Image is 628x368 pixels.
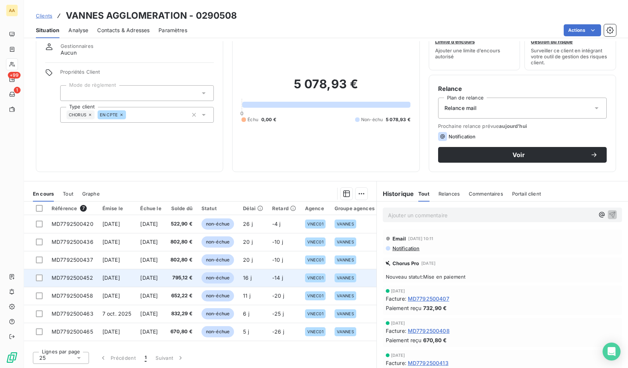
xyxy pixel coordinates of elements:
[140,275,158,281] span: [DATE]
[337,329,354,334] span: VANNES
[102,239,120,245] span: [DATE]
[52,257,93,263] span: MD7792500437
[102,328,120,335] span: [DATE]
[102,275,120,281] span: [DATE]
[377,189,414,198] h6: Historique
[272,257,283,263] span: -10 j
[392,236,406,242] span: Email
[531,47,610,65] span: Surveiller ce client en intégrant votre outil de gestion des risques client.
[140,310,158,317] span: [DATE]
[140,292,158,299] span: [DATE]
[61,43,93,49] span: Gestionnaires
[337,240,354,244] span: VANNES
[36,27,59,34] span: Situation
[68,27,88,34] span: Analyse
[423,336,447,344] span: 670,80 €
[97,27,150,34] span: Contacts & Adresses
[423,304,447,312] span: 732,90 €
[307,258,323,262] span: VNEC01
[201,236,234,248] span: non-échue
[305,205,326,211] div: Agence
[67,90,73,96] input: Ajouter une valeur
[243,221,253,227] span: 26 j
[6,352,18,364] img: Logo LeanPay
[337,312,354,316] span: VANNES
[36,12,52,19] a: Clients
[243,257,253,263] span: 20 j
[408,327,450,335] span: MD7792500408
[140,350,151,366] button: 1
[386,327,406,335] span: Facture :
[408,295,449,303] span: MD7792500407
[82,191,100,197] span: Graphe
[421,261,435,266] span: [DATE]
[418,191,430,197] span: Tout
[102,205,132,211] div: Émise le
[444,104,477,112] span: Relance mail
[512,191,541,197] span: Portail client
[140,257,158,263] span: [DATE]
[170,220,193,228] span: 522,90 €
[449,134,476,139] span: Notification
[102,310,132,317] span: 7 oct. 2025
[170,310,193,318] span: 832,29 €
[603,343,621,361] div: Open Intercom Messenger
[272,292,284,299] span: -20 j
[241,77,410,99] h2: 5 078,93 €
[6,4,18,16] div: AA
[66,9,237,22] h3: VANNES AGGLOMERATION - 0290508
[261,116,276,123] span: 0,00 €
[337,276,354,280] span: VANNES
[69,113,86,117] span: CHORUS
[386,304,422,312] span: Paiement reçu
[429,19,520,70] button: Limite d’encoursAjouter une limite d’encours autorisé
[201,290,234,301] span: non-échue
[243,275,252,281] span: 16 j
[272,310,284,317] span: -25 j
[201,272,234,283] span: non-échue
[272,239,283,245] span: -10 j
[158,27,187,34] span: Paramètres
[392,245,420,251] span: Notification
[438,123,607,129] span: Prochaine relance prévue
[435,47,514,59] span: Ajouter une limite d’encours autorisé
[36,13,52,19] span: Clients
[140,328,158,335] span: [DATE]
[52,221,93,227] span: MD7792500420
[8,72,21,79] span: +99
[307,222,323,226] span: VNEC01
[170,328,193,335] span: 670,80 €
[52,310,93,317] span: MD7792500463
[361,116,383,123] span: Non-échu
[201,205,234,211] div: Statut
[201,326,234,337] span: non-échue
[151,350,189,366] button: Suivant
[438,84,607,93] h6: Relance
[52,275,93,281] span: MD7792500452
[386,116,410,123] span: 5 078,93 €
[243,292,250,299] span: 11 j
[447,152,590,158] span: Voir
[140,221,158,227] span: [DATE]
[435,39,475,45] span: Limite d’encours
[337,294,354,298] span: VANNES
[243,239,253,245] span: 20 j
[272,328,284,335] span: -26 j
[272,275,283,281] span: -14 j
[531,39,573,45] span: Gestion du risque
[243,328,249,335] span: 5 j
[272,205,296,211] div: Retard
[307,240,323,244] span: VNEC01
[95,350,140,366] button: Précédent
[170,274,193,282] span: 795,12 €
[438,191,460,197] span: Relances
[386,359,406,367] span: Facture :
[170,205,193,211] div: Solde dû
[272,221,281,227] span: -4 j
[499,123,527,129] span: aujourd’hui
[60,69,214,79] span: Propriétés Client
[170,238,193,246] span: 802,80 €
[307,276,323,280] span: VNEC01
[307,312,323,316] span: VNEC01
[140,239,158,245] span: [DATE]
